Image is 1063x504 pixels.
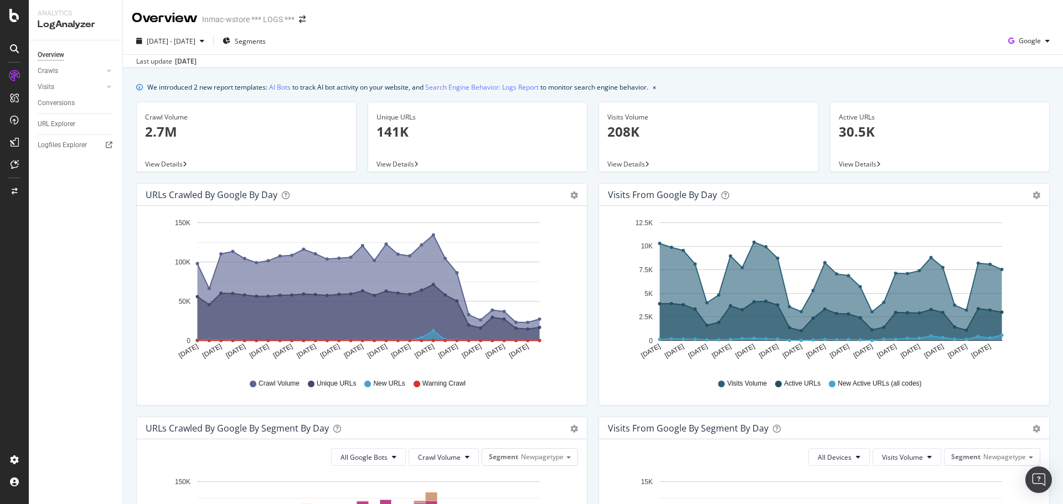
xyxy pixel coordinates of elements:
svg: A chart. [146,215,574,368]
span: Google [1019,36,1041,45]
span: Crawl Volume [259,379,300,388]
text: [DATE] [248,342,270,360]
text: [DATE] [508,342,530,360]
text: 0 [649,337,653,345]
span: View Details [145,159,183,169]
div: Overview [132,9,198,28]
span: Segments [235,37,266,46]
div: Unique URLs [376,112,579,122]
div: Logfiles Explorer [38,139,87,151]
text: [DATE] [687,342,709,360]
span: Segment [489,452,518,461]
div: gear [570,425,578,433]
a: Search Engine Behavior: Logs Report [425,81,539,93]
div: Visits from Google By Segment By Day [608,423,768,434]
span: Crawl Volume [418,453,461,462]
button: All Devices [808,448,870,466]
text: [DATE] [710,342,732,360]
text: 150K [175,478,190,486]
div: Open Intercom Messenger [1025,466,1052,493]
text: [DATE] [343,342,365,360]
text: [DATE] [639,342,662,360]
text: [DATE] [484,342,506,360]
div: gear [1033,425,1040,433]
p: 141K [376,122,579,141]
div: gear [570,191,578,199]
div: Last update [136,56,197,66]
text: 2.5K [639,313,653,321]
text: [DATE] [805,342,827,360]
button: Segments [218,32,270,50]
text: 7.5K [639,266,653,274]
div: arrow-right-arrow-left [299,15,306,23]
div: gear [1033,191,1040,199]
text: [DATE] [899,342,921,360]
text: [DATE] [923,342,945,360]
text: 50K [179,298,190,305]
button: close banner [650,79,659,95]
text: [DATE] [970,342,992,360]
text: [DATE] [757,342,780,360]
button: Google [1004,32,1054,50]
div: Active URLs [839,112,1041,122]
text: [DATE] [295,342,317,360]
text: [DATE] [781,342,803,360]
text: 10K [641,243,653,251]
span: Visits Volume [882,453,923,462]
span: Newpagetype [521,452,564,461]
text: 12.5K [636,219,653,227]
span: View Details [376,159,414,169]
text: 15K [641,478,653,486]
span: Warning Crawl [422,379,466,388]
div: URLs Crawled by Google by day [146,189,277,200]
button: All Google Bots [331,448,406,466]
span: Unique URLs [317,379,356,388]
span: Visits Volume [727,379,767,388]
a: URL Explorer [38,118,115,130]
span: All Google Bots [340,453,388,462]
text: [DATE] [272,342,294,360]
text: [DATE] [319,342,341,360]
div: Conversions [38,97,75,109]
text: [DATE] [390,342,412,360]
div: info banner [136,81,1050,93]
span: [DATE] - [DATE] [147,37,195,46]
span: View Details [607,159,645,169]
a: Visits [38,81,104,93]
p: 2.7M [145,122,348,141]
div: We introduced 2 new report templates: to track AI bot activity on your website, and to monitor se... [147,81,648,93]
span: New Active URLs (all codes) [838,379,921,388]
text: 0 [187,337,190,345]
text: 100K [175,258,190,266]
div: [DATE] [175,56,197,66]
div: URL Explorer [38,118,75,130]
a: Conversions [38,97,115,109]
span: View Details [839,159,876,169]
button: [DATE] - [DATE] [132,32,209,50]
svg: A chart. [608,215,1036,368]
text: [DATE] [461,342,483,360]
text: [DATE] [946,342,968,360]
text: [DATE] [414,342,436,360]
span: All Devices [818,453,852,462]
span: Active URLs [784,379,821,388]
div: Visits [38,81,54,93]
text: [DATE] [437,342,459,360]
div: Crawl Volume [145,112,348,122]
a: Overview [38,49,115,61]
button: Crawl Volume [409,448,479,466]
p: 30.5K [839,122,1041,141]
a: Crawls [38,65,104,77]
text: [DATE] [177,342,199,360]
div: Visits from Google by day [608,189,717,200]
text: [DATE] [663,342,685,360]
div: URLs Crawled by Google By Segment By Day [146,423,329,434]
text: 150K [175,219,190,227]
span: Newpagetype [983,452,1026,461]
button: Visits Volume [873,448,941,466]
text: [DATE] [366,342,388,360]
div: LogAnalyzer [38,18,113,31]
span: New URLs [373,379,405,388]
